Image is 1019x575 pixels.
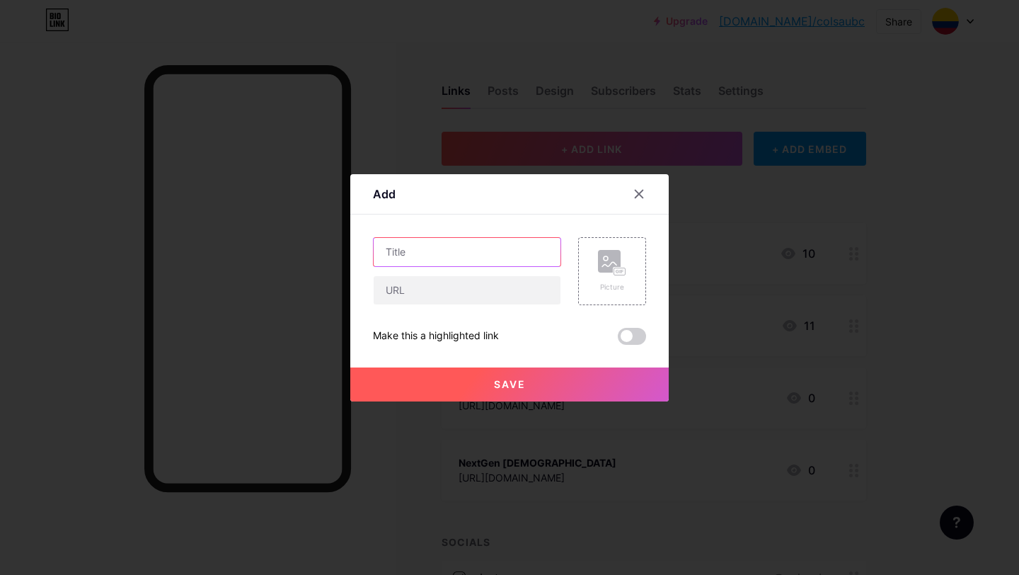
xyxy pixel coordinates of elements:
input: URL [374,276,560,304]
div: Picture [598,282,626,292]
div: Make this a highlighted link [373,328,499,345]
button: Save [350,368,669,402]
div: Add [373,186,396,203]
span: Save [494,378,526,390]
input: Title [374,238,560,266]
